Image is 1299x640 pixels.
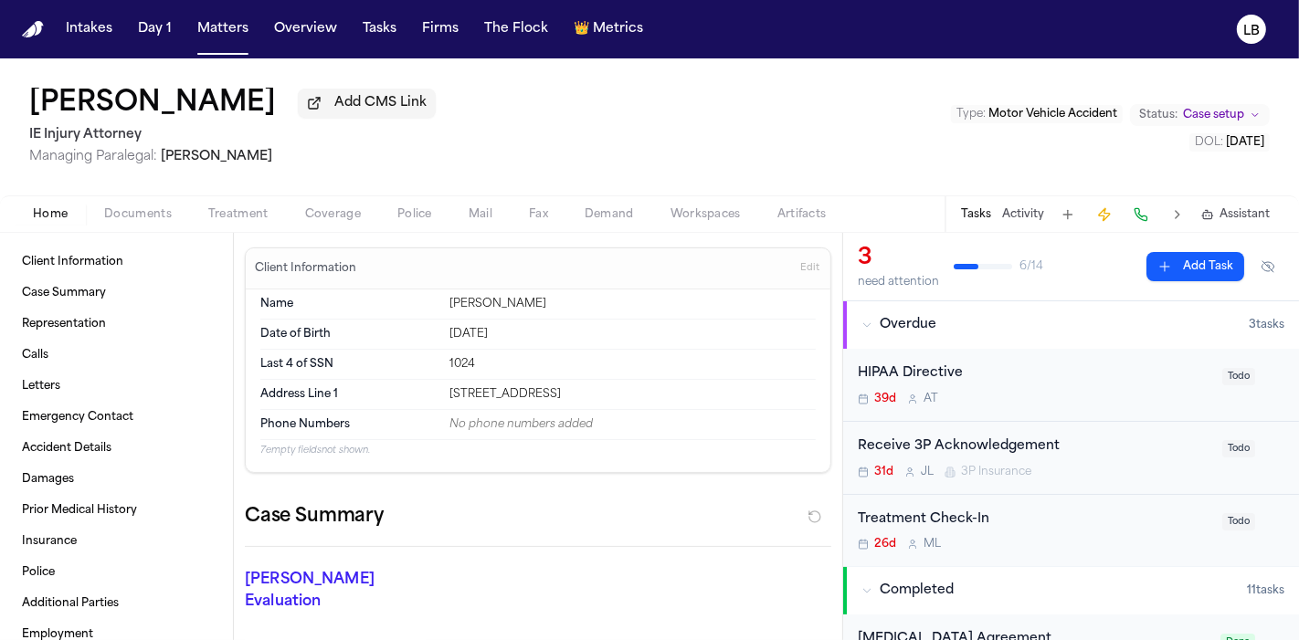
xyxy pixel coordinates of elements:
[843,495,1299,567] div: Open task: Treatment Check-In
[29,88,276,121] button: Edit matter name
[1139,108,1178,122] span: Status:
[15,465,218,494] a: Damages
[15,558,218,587] a: Police
[1222,368,1255,385] span: Todo
[477,13,555,46] button: The Flock
[843,422,1299,495] div: Open task: Receive 3P Acknowledgement
[245,569,426,613] p: [PERSON_NAME] Evaluation
[1128,202,1154,227] button: Make a Call
[190,13,256,46] button: Matters
[260,417,350,432] span: Phone Numbers
[858,275,939,289] div: need attention
[208,207,269,222] span: Treatment
[260,387,438,402] dt: Address Line 1
[29,124,436,146] h2: IE Injury Attorney
[951,105,1123,123] button: Edit Type: Motor Vehicle Accident
[1195,137,1223,148] span: DOL :
[449,417,816,432] div: No phone numbers added
[566,13,650,46] button: crownMetrics
[260,444,816,457] p: 7 empty fields not shown.
[267,13,344,46] button: Overview
[131,13,179,46] button: Day 1
[15,278,218,308] a: Case Summary
[1146,252,1244,281] button: Add Task
[874,465,893,479] span: 31d
[15,434,218,463] a: Accident Details
[1002,207,1044,222] button: Activity
[880,582,954,600] span: Completed
[671,207,741,222] span: Workspaces
[1222,440,1255,457] span: Todo
[858,509,1211,530] div: Treatment Check-In
[260,327,438,341] dt: Date of Birth
[843,567,1299,614] button: Completed11tasks
[858,244,939,273] div: 3
[795,254,825,283] button: Edit
[961,465,1031,479] span: 3P Insurance
[15,589,218,618] a: Additional Parties
[449,297,816,311] div: [PERSON_NAME]
[29,88,276,121] h1: [PERSON_NAME]
[15,310,218,339] a: Representation
[843,349,1299,422] div: Open task: HIPAA Directive
[1189,133,1270,152] button: Edit DOL: 2025-05-07
[956,109,986,120] span: Type :
[1201,207,1270,222] button: Assistant
[858,436,1211,457] div: Receive 3P Acknowledgement
[1055,202,1081,227] button: Add Task
[961,207,991,222] button: Tasks
[260,357,438,372] dt: Last 4 of SSN
[1183,108,1244,122] span: Case setup
[449,387,816,402] div: [STREET_ADDRESS]
[15,247,218,277] a: Client Information
[529,207,548,222] span: Fax
[924,537,941,551] span: M L
[1251,252,1284,281] button: Hide completed tasks (⌘⇧H)
[397,207,432,222] span: Police
[449,357,816,372] div: 1024
[15,403,218,432] a: Emergency Contact
[1092,202,1117,227] button: Create Immediate Task
[1226,137,1264,148] span: [DATE]
[245,502,384,531] h2: Case Summary
[874,392,896,406] span: 39d
[874,537,896,551] span: 26d
[251,261,360,276] h3: Client Information
[15,496,218,525] a: Prior Medical History
[22,21,44,38] a: Home
[305,207,361,222] span: Coverage
[334,94,427,112] span: Add CMS Link
[1247,583,1284,598] span: 11 task s
[800,262,819,275] span: Edit
[415,13,466,46] button: Firms
[15,372,218,401] a: Letters
[469,207,492,222] span: Mail
[858,363,1211,384] div: HIPAA Directive
[58,13,120,46] button: Intakes
[843,301,1299,349] button: Overdue3tasks
[1220,207,1270,222] span: Assistant
[921,465,934,479] span: J L
[104,207,172,222] span: Documents
[880,316,936,334] span: Overdue
[260,297,438,311] dt: Name
[988,109,1117,120] span: Motor Vehicle Accident
[29,150,157,163] span: Managing Paralegal:
[298,89,436,118] button: Add CMS Link
[161,150,272,163] span: [PERSON_NAME]
[449,327,816,341] div: [DATE]
[15,341,218,370] a: Calls
[15,527,218,556] a: Insurance
[355,13,404,46] button: Tasks
[22,21,44,38] img: Finch Logo
[777,207,827,222] span: Artifacts
[1222,513,1255,530] span: Todo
